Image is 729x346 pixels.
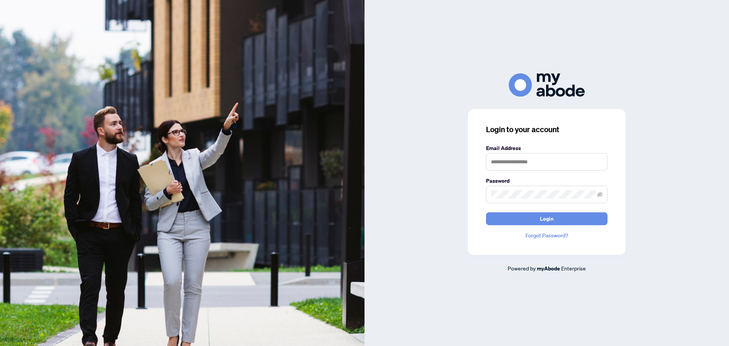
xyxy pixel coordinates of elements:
[486,177,607,185] label: Password
[561,265,586,272] span: Enterprise
[486,144,607,152] label: Email Address
[509,73,585,96] img: ma-logo
[486,212,607,225] button: Login
[597,192,603,197] span: eye-invisible
[537,264,560,273] a: myAbode
[486,231,607,240] a: Forgot Password?
[540,213,554,225] span: Login
[508,265,536,272] span: Powered by
[486,124,607,135] h3: Login to your account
